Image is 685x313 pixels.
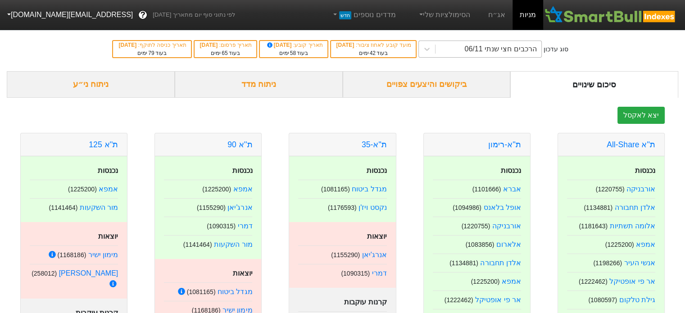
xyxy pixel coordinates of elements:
a: אברא [503,185,521,193]
small: ( 1176593 ) [328,204,357,211]
a: אופל בלאנס [483,204,521,211]
small: ( 1155290 ) [331,251,360,259]
button: יצא לאקסל [617,107,665,124]
a: אמפא [99,185,118,193]
small: ( 1225200 ) [471,278,500,285]
span: [DATE] [118,42,138,48]
a: ת"א-35 [362,140,387,149]
small: ( 1155290 ) [197,204,226,211]
a: ת''א All-Share [607,140,655,149]
a: נקסט ויז'ן [358,204,387,211]
div: ניתוח ני״ע [7,71,175,98]
small: ( 1094986 ) [453,204,481,211]
small: ( 1090315 ) [341,270,370,277]
small: ( 1222462 ) [579,278,608,285]
a: אר פי אופטיקל [475,296,521,304]
div: בעוד ימים [118,49,186,57]
a: דמרי [237,222,252,230]
small: ( 1168186 ) [57,251,86,259]
a: אורבניקה [626,185,655,193]
strong: נכנסות [367,167,387,174]
strong: יוצאות [98,232,118,240]
span: חדש [339,11,351,19]
a: מימון ישיר [88,251,118,259]
a: דמרי [372,269,387,277]
span: [DATE] [265,42,293,48]
small: ( 1081165 ) [321,186,350,193]
a: מדדים נוספיםחדש [328,6,399,24]
small: ( 1134881 ) [584,204,612,211]
a: מגדל ביטוח [218,288,252,295]
small: ( 1225200 ) [202,186,231,193]
div: בעוד ימים [336,49,411,57]
div: מועד קובע לאחוז ציבור : [336,41,411,49]
span: [DATE] [200,42,219,48]
a: אמפא [502,277,521,285]
small: ( 1198266 ) [593,259,622,267]
strong: יוצאות [232,269,252,277]
div: ביקושים והיצעים צפויים [343,71,511,98]
a: אנרג'יאן [362,251,387,259]
div: בעוד ימים [199,49,252,57]
small: ( 1101666 ) [472,186,501,193]
a: גילת טלקום [619,296,655,304]
strong: קרנות עוקבות [344,298,386,306]
span: 58 [290,50,296,56]
strong: נכנסות [232,167,252,174]
a: אמפא [636,240,655,248]
div: סוג עדכון [544,45,568,54]
a: אר פי אופטיקל [609,277,655,285]
div: בעוד ימים [264,49,322,57]
small: ( 1081165 ) [187,288,216,295]
span: [DATE] [336,42,356,48]
a: מגדל ביטוח [352,185,386,193]
span: לפי נתוני סוף יום מתאריך [DATE] [153,10,235,19]
a: ת''א 90 [227,140,252,149]
strong: נכנסות [635,167,655,174]
small: ( 1141464 ) [49,204,77,211]
a: מור השקעות [214,240,252,248]
span: 65 [222,50,227,56]
div: ניתוח מדד [175,71,343,98]
div: הרכבים חצי שנתי 06/11 [464,44,536,54]
div: תאריך קובע : [264,41,322,49]
small: ( 1225200 ) [68,186,97,193]
strong: יוצאות [367,232,387,240]
span: ? [141,9,145,21]
span: 79 [148,50,154,56]
span: 42 [370,50,376,56]
small: ( 1181643 ) [579,222,608,230]
small: ( 1083856 ) [466,241,494,248]
small: ( 1134881 ) [449,259,478,267]
a: הסימולציות שלי [414,6,474,24]
div: תאריך כניסה לתוקף : [118,41,186,49]
a: אלדן תחבורה [615,204,655,211]
a: אנשי העיר [624,259,655,267]
a: אנרג'יאן [227,204,252,211]
small: ( 1220755 ) [596,186,625,193]
strong: נכנסות [98,167,118,174]
a: מור השקעות [80,204,118,211]
a: אמפא [233,185,252,193]
small: ( 1080597 ) [588,296,617,304]
a: אלדן תחבורה [480,259,521,267]
a: ת''א 125 [89,140,118,149]
strong: נכנסות [501,167,521,174]
small: ( 1225200 ) [605,241,634,248]
small: ( 1141464 ) [183,241,212,248]
a: [PERSON_NAME] [59,269,118,277]
a: אלארום [496,240,521,248]
a: אורבניקה [492,222,521,230]
div: סיכום שינויים [510,71,678,98]
a: ת''א-רימון [488,140,521,149]
small: ( 1220755 ) [462,222,490,230]
div: תאריך פרסום : [199,41,252,49]
small: ( 258012 ) [32,270,57,277]
small: ( 1222462 ) [445,296,473,304]
a: אלומה תשתיות [610,222,655,230]
small: ( 1090315 ) [207,222,236,230]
